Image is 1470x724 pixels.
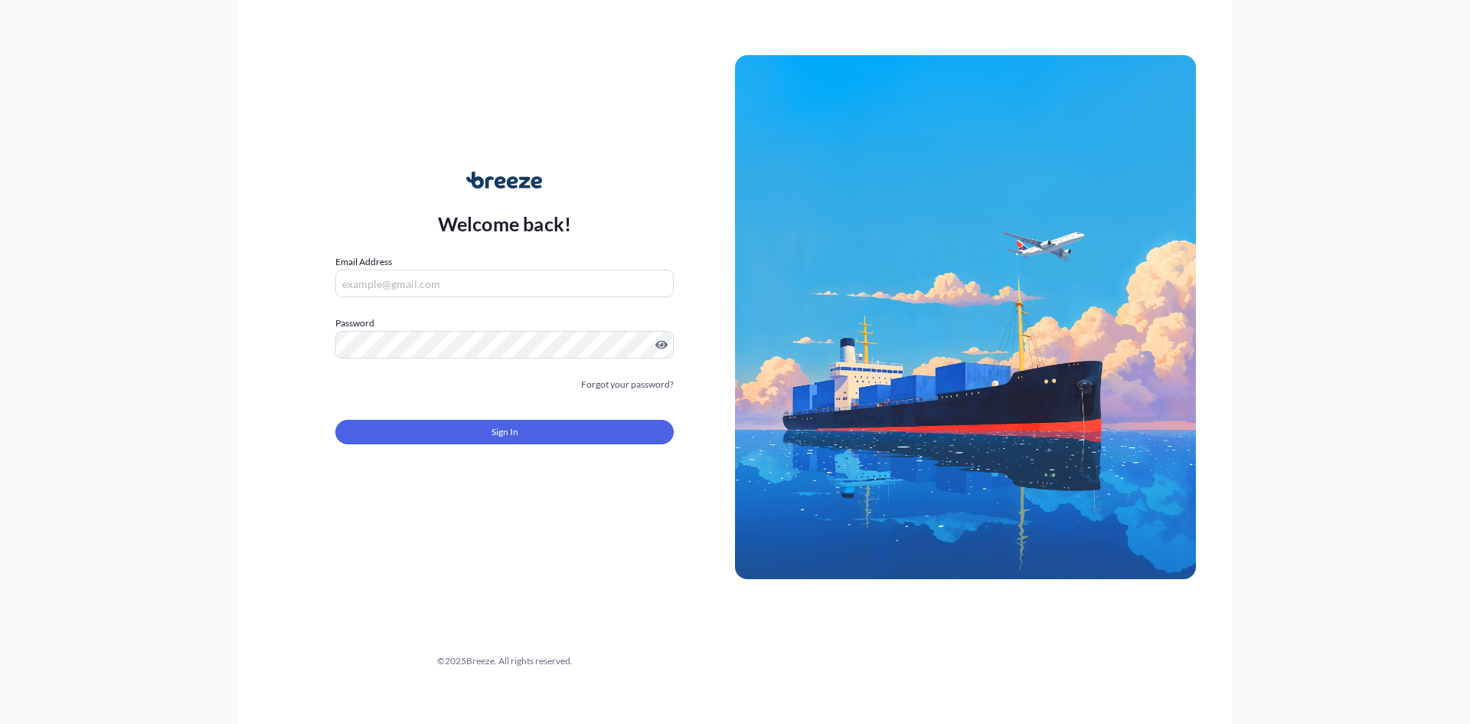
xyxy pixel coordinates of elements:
[492,424,518,440] span: Sign In
[735,55,1196,579] img: Ship illustration
[581,377,674,392] a: Forgot your password?
[335,316,674,331] label: Password
[438,211,572,236] p: Welcome back!
[655,339,668,351] button: Show password
[335,420,674,444] button: Sign In
[274,654,735,669] div: © 2025 Breeze. All rights reserved.
[335,270,674,297] input: example@gmail.com
[335,254,392,270] label: Email Address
